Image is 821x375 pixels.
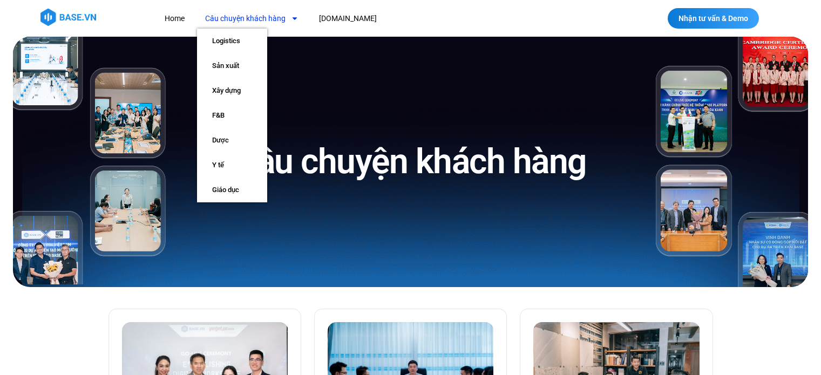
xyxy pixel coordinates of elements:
[235,139,586,184] h1: Câu chuyện khách hàng
[197,128,267,153] a: Dược
[157,9,575,29] nav: Menu
[197,53,267,78] a: Sản xuất
[157,9,193,29] a: Home
[311,9,385,29] a: [DOMAIN_NAME]
[678,15,748,22] span: Nhận tư vấn & Demo
[197,78,267,103] a: Xây dựng
[197,103,267,128] a: F&B
[197,29,267,202] ul: Câu chuyện khách hàng
[197,178,267,202] a: Giáo dục
[197,29,267,53] a: Logistics
[197,153,267,178] a: Y tế
[197,9,307,29] a: Câu chuyện khách hàng
[668,8,759,29] a: Nhận tư vấn & Demo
